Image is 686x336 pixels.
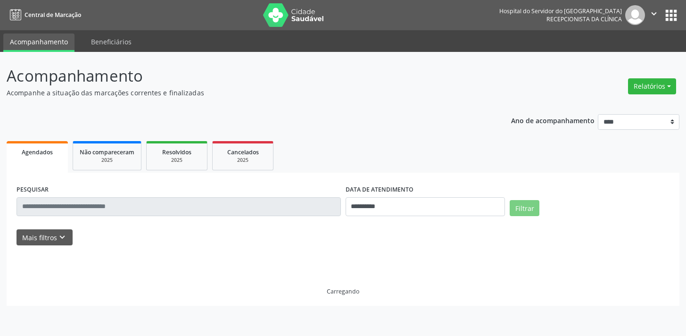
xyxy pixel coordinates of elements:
[546,15,622,23] span: Recepcionista da clínica
[80,157,134,164] div: 2025
[346,183,413,197] label: DATA DE ATENDIMENTO
[327,287,359,295] div: Carregando
[663,7,679,24] button: apps
[219,157,266,164] div: 2025
[649,8,659,19] i: 
[84,34,138,50] a: Beneficiários
[7,7,81,23] a: Central de Marcação
[645,5,663,25] button: 
[80,148,134,156] span: Não compareceram
[7,88,478,98] p: Acompanhe a situação das marcações correntes e finalizadas
[3,34,74,52] a: Acompanhamento
[7,64,478,88] p: Acompanhamento
[625,5,645,25] img: img
[510,200,539,216] button: Filtrar
[22,148,53,156] span: Agendados
[17,229,73,246] button: Mais filtroskeyboard_arrow_down
[153,157,200,164] div: 2025
[162,148,191,156] span: Resolvidos
[17,183,49,197] label: PESQUISAR
[499,7,622,15] div: Hospital do Servidor do [GEOGRAPHIC_DATA]
[227,148,259,156] span: Cancelados
[25,11,81,19] span: Central de Marcação
[511,114,595,126] p: Ano de acompanhamento
[628,78,676,94] button: Relatórios
[57,232,67,243] i: keyboard_arrow_down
